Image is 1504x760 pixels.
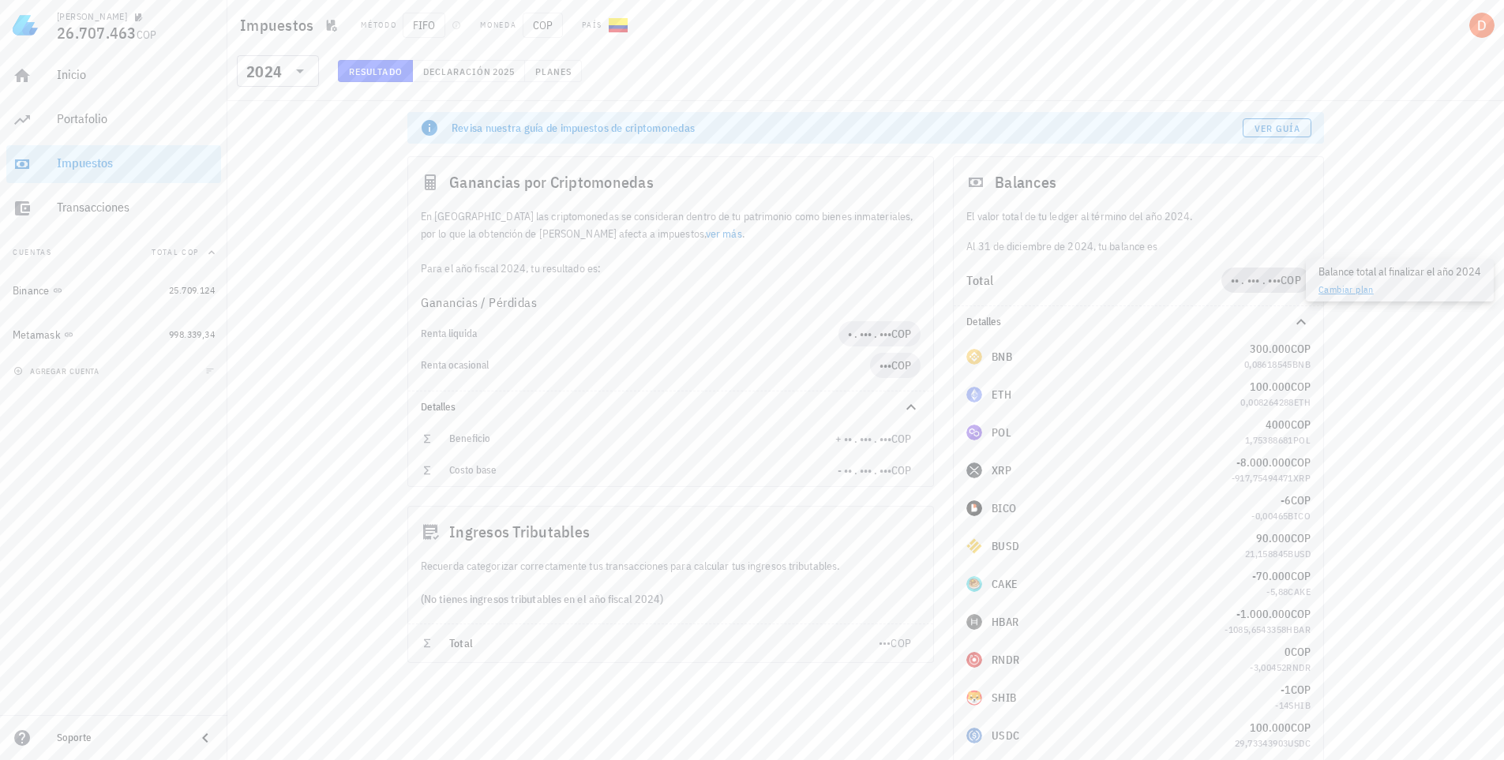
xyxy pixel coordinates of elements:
a: Binance 25.709.124 [6,271,221,309]
span: COP [1291,493,1311,507]
span: COP [1291,607,1311,621]
div: Ingresos Tributables [408,507,933,557]
div: País [582,19,602,32]
span: Declaración [422,66,492,77]
div: En [GEOGRAPHIC_DATA] las criptomonedas se consideran dentro de tu patrimonio como bienes inmateri... [408,208,933,277]
div: POL [992,425,1011,440]
a: Ver guía [1243,118,1311,137]
button: Planes [525,60,583,82]
button: Declaración 2025 [413,60,525,82]
span: Total [449,636,473,650]
a: Portafolio [6,101,221,139]
span: -1 [1281,683,1291,697]
span: 25.709.124 [169,284,215,296]
span: 100.000 [1250,721,1291,735]
div: Metamask [13,328,61,342]
div: CO-icon [609,16,628,35]
span: BUSD [1288,548,1311,560]
div: Soporte [57,732,183,744]
span: ETH [1294,396,1311,408]
span: COP [1291,455,1311,470]
div: CAKE [992,576,1018,592]
span: XRP [1293,472,1311,484]
span: -0,00465 [1251,510,1288,522]
span: 998.339,34 [169,328,215,340]
span: RNDR [1286,661,1311,673]
span: COP [891,432,911,446]
span: COP [1291,569,1311,583]
a: Impuestos [6,145,221,183]
span: BICO [1288,510,1311,522]
a: ver más [706,227,742,241]
p: El valor total de tu ledger al término del año 2024. [966,208,1311,225]
span: -1.000.000 [1236,607,1291,621]
div: (No tienes ingresos tributables en el año fiscal 2024) [408,575,933,623]
div: USDC-icon [966,728,982,743]
span: COP [523,13,563,38]
div: CAKE-icon [966,576,982,592]
span: COP [891,358,911,373]
span: 0,008264288 [1240,396,1293,408]
div: RNDR-icon [966,652,982,668]
span: COP [1291,531,1311,545]
div: BUSD [992,538,1019,554]
span: Beneficio [449,432,490,445]
div: Renta ocasional [421,359,870,372]
span: COP [137,28,157,42]
span: Resultado [348,66,403,77]
div: USDC [992,728,1019,743]
div: Detalles [954,306,1323,338]
div: [PERSON_NAME] [57,10,127,23]
span: COP [1281,273,1301,287]
span: COP [1291,721,1311,735]
span: agregar cuenta [17,366,99,376]
span: 0 [1285,645,1291,659]
div: HBAR-icon [966,614,982,630]
span: -70.000 [1252,569,1291,583]
span: 1,75388681 [1245,434,1293,446]
a: Metamask 998.339,34 [6,316,221,354]
div: XRP-icon [966,462,982,478]
h1: Impuestos [240,13,320,38]
div: avatar [1469,13,1495,38]
span: 26.707.463 [57,22,137,43]
div: ETH-icon [966,387,982,402]
span: -3,00452 [1250,661,1286,673]
div: Balance total al finalizar el año 2024 [1306,259,1494,301]
span: 100.000 [1250,380,1291,394]
div: RNDR [992,652,1019,668]
span: 2025 [492,66,515,77]
span: SHIB [1288,699,1311,711]
span: Ganancias / Pérdidas [421,293,537,312]
span: COP [1291,380,1311,394]
div: Detalles [421,401,883,414]
div: 2024 [246,64,282,80]
div: Renta liquida [421,328,838,340]
div: Transacciones [57,200,215,215]
div: Al 31 de diciembre de 2024, tu balance es [954,208,1323,255]
div: BNB [992,349,1012,365]
div: Inicio [57,67,215,82]
span: ••• [879,636,891,650]
div: BNB-icon [966,349,982,365]
span: -8.000.000 [1236,455,1291,470]
div: Revisa nuestra guía de impuestos de criptomonedas [452,120,1243,136]
span: -6 [1281,493,1291,507]
a: Inicio [6,57,221,95]
span: POL [1293,434,1311,446]
div: SHIB-icon [966,690,982,706]
div: Recuerda categorizar correctamente tus transacciones para calcular tus ingresos tributables. [408,557,933,575]
span: • . ••• . ••• [848,327,891,341]
span: COP [1291,645,1311,659]
div: Portafolio [57,111,215,126]
span: -5,88 [1266,586,1288,597]
span: USDC [1288,737,1311,749]
span: -14 [1275,699,1288,711]
span: COP [1291,683,1311,697]
div: Ganancias por Criptomonedas [408,157,933,208]
div: XRP [992,462,1011,478]
span: COP [1291,342,1311,356]
button: CuentasTotal COP [6,234,221,271]
div: 2024 [237,55,319,87]
span: Planes [534,66,572,77]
